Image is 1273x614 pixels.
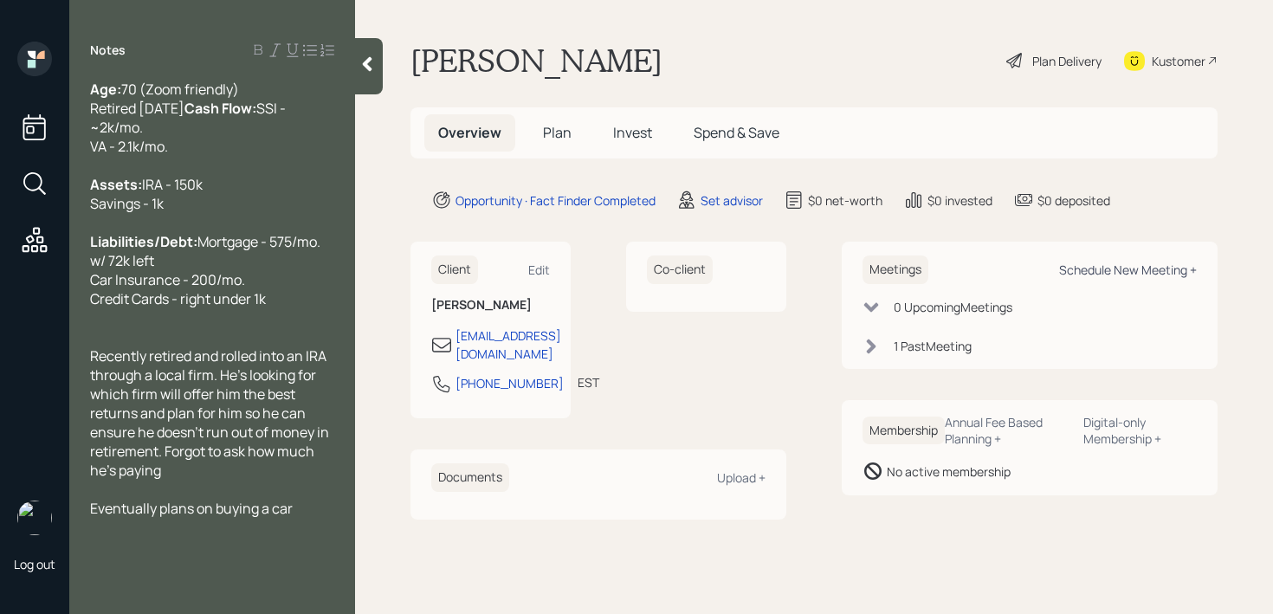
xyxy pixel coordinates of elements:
[578,373,599,391] div: EST
[456,326,561,363] div: [EMAIL_ADDRESS][DOMAIN_NAME]
[694,123,779,142] span: Spend & Save
[808,191,882,210] div: $0 net-worth
[90,175,142,194] span: Assets:
[90,99,288,156] span: SSI - ~2k/mo. VA - 2.1k/mo.
[90,80,121,99] span: Age:
[927,191,992,210] div: $0 invested
[717,469,766,486] div: Upload +
[1083,414,1197,447] div: Digital-only Membership +
[647,255,713,284] h6: Co-client
[1059,262,1197,278] div: Schedule New Meeting +
[90,346,332,480] span: Recently retired and rolled into an IRA through a local firm. He's looking for which firm will of...
[543,123,572,142] span: Plan
[863,417,945,445] h6: Membership
[90,80,239,118] span: 70 (Zoom friendly) Retired [DATE]
[410,42,662,80] h1: [PERSON_NAME]
[438,123,501,142] span: Overview
[701,191,763,210] div: Set advisor
[863,255,928,284] h6: Meetings
[14,556,55,572] div: Log out
[456,374,564,392] div: [PHONE_NUMBER]
[894,337,972,355] div: 1 Past Meeting
[1032,52,1102,70] div: Plan Delivery
[431,298,550,313] h6: [PERSON_NAME]
[431,463,509,492] h6: Documents
[456,191,656,210] div: Opportunity · Fact Finder Completed
[613,123,652,142] span: Invest
[17,501,52,535] img: retirable_logo.png
[90,175,203,213] span: IRA - 150k Savings - 1k
[894,298,1012,316] div: 0 Upcoming Meeting s
[1152,52,1205,70] div: Kustomer
[90,232,323,308] span: Mortgage - 575/mo. w/ 72k left Car Insurance - 200/mo. Credit Cards - right under 1k
[887,462,1011,481] div: No active membership
[528,262,550,278] div: Edit
[184,99,256,118] span: Cash Flow:
[1037,191,1110,210] div: $0 deposited
[945,414,1069,447] div: Annual Fee Based Planning +
[90,232,197,251] span: Liabilities/Debt:
[90,499,293,518] span: Eventually plans on buying a car
[431,255,478,284] h6: Client
[90,42,126,59] label: Notes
